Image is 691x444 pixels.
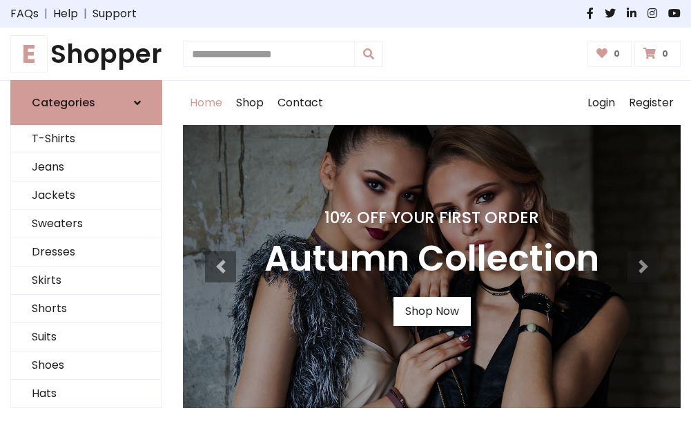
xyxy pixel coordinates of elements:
[264,208,599,227] h4: 10% Off Your First Order
[11,267,162,295] a: Skirts
[11,182,162,210] a: Jackets
[10,39,162,69] a: EShopper
[11,125,162,153] a: T-Shirts
[634,41,681,67] a: 0
[264,238,599,280] h3: Autumn Collection
[183,81,229,125] a: Home
[10,35,48,73] span: E
[10,80,162,125] a: Categories
[10,6,39,22] a: FAQs
[78,6,93,22] span: |
[587,41,632,67] a: 0
[11,153,162,182] a: Jeans
[11,295,162,323] a: Shorts
[271,81,330,125] a: Contact
[393,297,471,326] a: Shop Now
[581,81,622,125] a: Login
[53,6,78,22] a: Help
[11,380,162,408] a: Hats
[622,81,681,125] a: Register
[11,238,162,267] a: Dresses
[93,6,137,22] a: Support
[659,48,672,60] span: 0
[10,39,162,69] h1: Shopper
[11,323,162,351] a: Suits
[610,48,623,60] span: 0
[229,81,271,125] a: Shop
[39,6,53,22] span: |
[11,351,162,380] a: Shoes
[11,210,162,238] a: Sweaters
[32,96,95,109] h6: Categories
